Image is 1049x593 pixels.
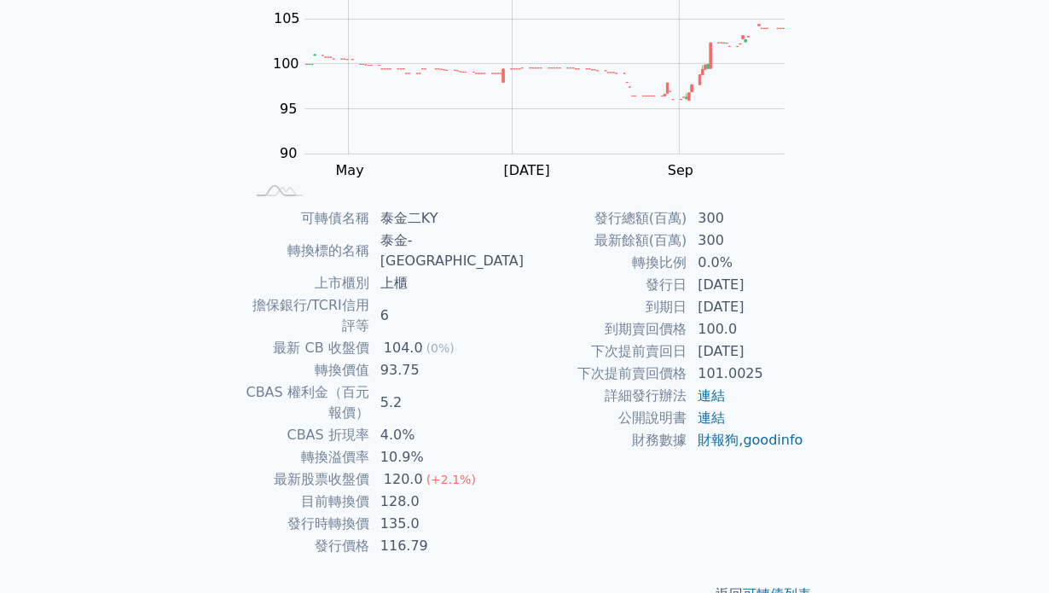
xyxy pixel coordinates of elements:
[370,446,524,468] td: 10.9%
[245,381,370,424] td: CBAS 權利金（百元報價）
[524,252,687,274] td: 轉換比例
[370,359,524,381] td: 93.75
[524,274,687,296] td: 發行日
[687,252,804,274] td: 0.0%
[524,318,687,340] td: 到期賣回價格
[370,535,524,557] td: 116.79
[245,294,370,337] td: 擔保銀行/TCRI信用評等
[743,432,803,448] a: goodinfo
[245,207,370,230] td: 可轉債名稱
[524,385,687,407] td: 詳細發行辦法
[687,363,804,385] td: 101.0025
[245,272,370,294] td: 上市櫃別
[245,359,370,381] td: 轉換價值
[370,230,524,272] td: 泰金-[GEOGRAPHIC_DATA]
[524,429,687,451] td: 財務數據
[274,10,300,26] tspan: 105
[370,272,524,294] td: 上櫃
[370,513,524,535] td: 135.0
[687,230,804,252] td: 300
[668,162,693,178] tspan: Sep
[245,446,370,468] td: 轉換溢價率
[280,101,297,117] tspan: 95
[245,230,370,272] td: 轉換標的名稱
[336,162,364,178] tspan: May
[504,162,550,178] tspan: [DATE]
[245,468,370,491] td: 最新股票收盤價
[687,340,804,363] td: [DATE]
[380,469,426,490] div: 120.0
[524,340,687,363] td: 下次提前賣回日
[370,207,524,230] td: 泰金二KY
[273,55,299,72] tspan: 100
[370,491,524,513] td: 128.0
[524,207,687,230] td: 發行總額(百萬)
[426,473,476,486] span: (+2.1%)
[245,513,370,535] td: 發行時轉換價
[687,429,804,451] td: ,
[245,424,370,446] td: CBAS 折現率
[524,363,687,385] td: 下次提前賣回價格
[370,381,524,424] td: 5.2
[698,432,739,448] a: 財報狗
[426,341,455,355] span: (0%)
[380,338,426,358] div: 104.0
[370,294,524,337] td: 6
[687,274,804,296] td: [DATE]
[280,145,297,161] tspan: 90
[245,491,370,513] td: 目前轉換價
[524,296,687,318] td: 到期日
[687,318,804,340] td: 100.0
[698,387,725,404] a: 連結
[245,337,370,359] td: 最新 CB 收盤價
[687,207,804,230] td: 300
[698,410,725,426] a: 連結
[245,535,370,557] td: 發行價格
[524,230,687,252] td: 最新餘額(百萬)
[524,407,687,429] td: 公開說明書
[687,296,804,318] td: [DATE]
[370,424,524,446] td: 4.0%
